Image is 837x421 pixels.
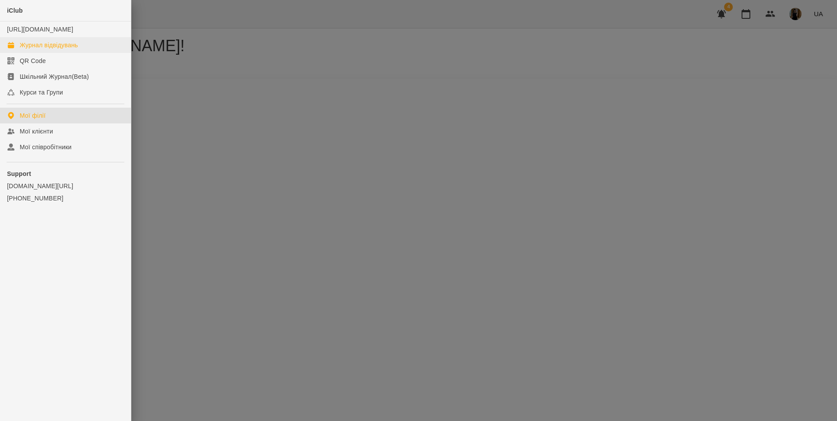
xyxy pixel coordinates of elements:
div: QR Code [20,56,46,65]
span: iClub [7,7,23,14]
p: Support [7,169,124,178]
div: Мої клієнти [20,127,53,136]
a: [PHONE_NUMBER] [7,194,124,203]
div: Курси та Групи [20,88,63,97]
div: Журнал відвідувань [20,41,78,49]
div: Шкільний Журнал(Beta) [20,72,89,81]
div: Мої співробітники [20,143,72,151]
a: [URL][DOMAIN_NAME] [7,26,73,33]
div: Мої філії [20,111,46,120]
a: [DOMAIN_NAME][URL] [7,182,124,190]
